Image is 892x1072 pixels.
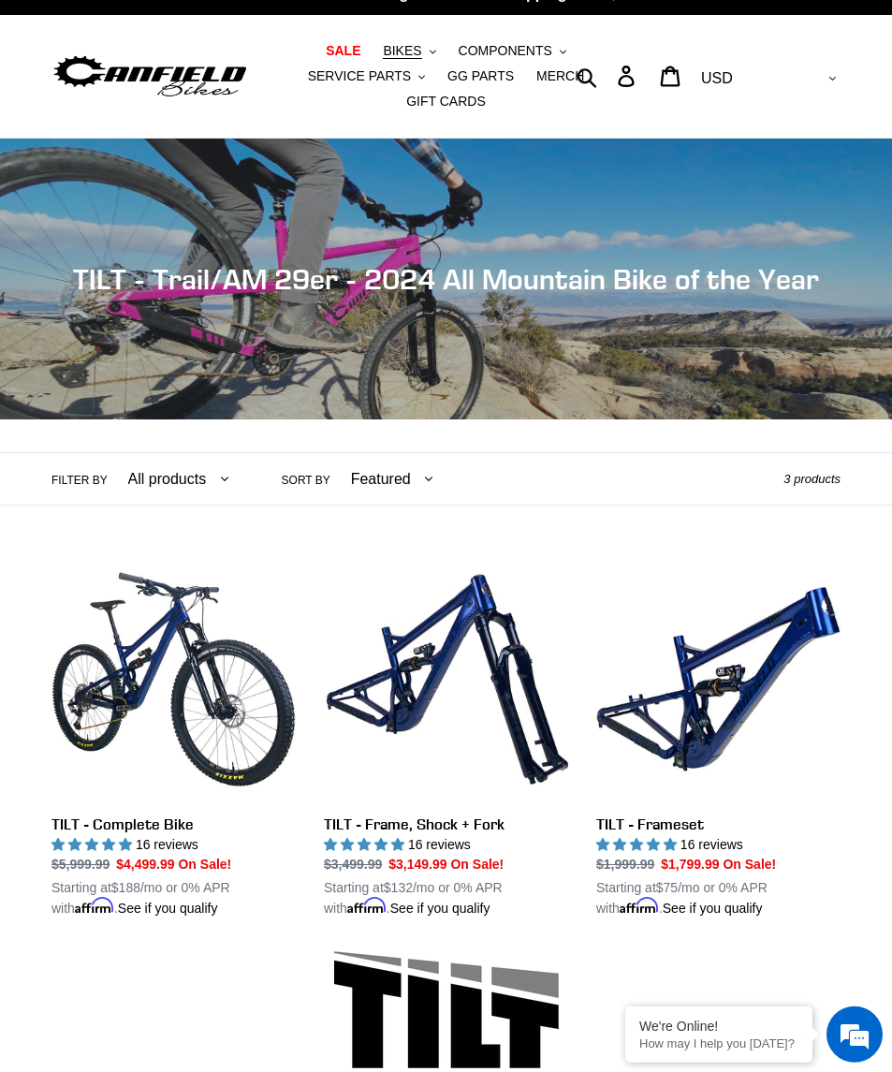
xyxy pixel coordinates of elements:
[60,94,107,140] img: d_696896380_company_1647369064580_696896380
[438,64,523,89] a: GG PARTS
[449,38,576,64] button: COMPONENTS
[9,511,357,577] textarea: Type your message and hit 'Enter'
[109,236,258,425] span: We're online!
[326,43,360,59] span: SALE
[536,68,584,84] span: MERCH
[639,1019,798,1034] div: We're Online!
[406,94,486,110] span: GIFT CARDS
[447,68,514,84] span: GG PARTS
[308,68,411,84] span: SERVICE PARTS
[397,89,495,114] a: GIFT CARDS
[21,103,49,131] div: Navigation go back
[639,1036,798,1050] p: How may I help you today?
[383,43,421,59] span: BIKES
[51,472,108,489] label: Filter by
[299,64,434,89] button: SERVICE PARTS
[373,38,445,64] button: BIKES
[73,262,819,296] span: TILT - Trail/AM 29er - 2024 All Mountain Bike of the Year
[282,472,330,489] label: Sort by
[307,9,352,54] div: Minimize live chat window
[125,105,343,129] div: Chat with us now
[51,51,249,101] img: Canfield Bikes
[783,472,841,486] span: 3 products
[527,64,593,89] a: MERCH
[459,43,552,59] span: COMPONENTS
[316,38,370,64] a: SALE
